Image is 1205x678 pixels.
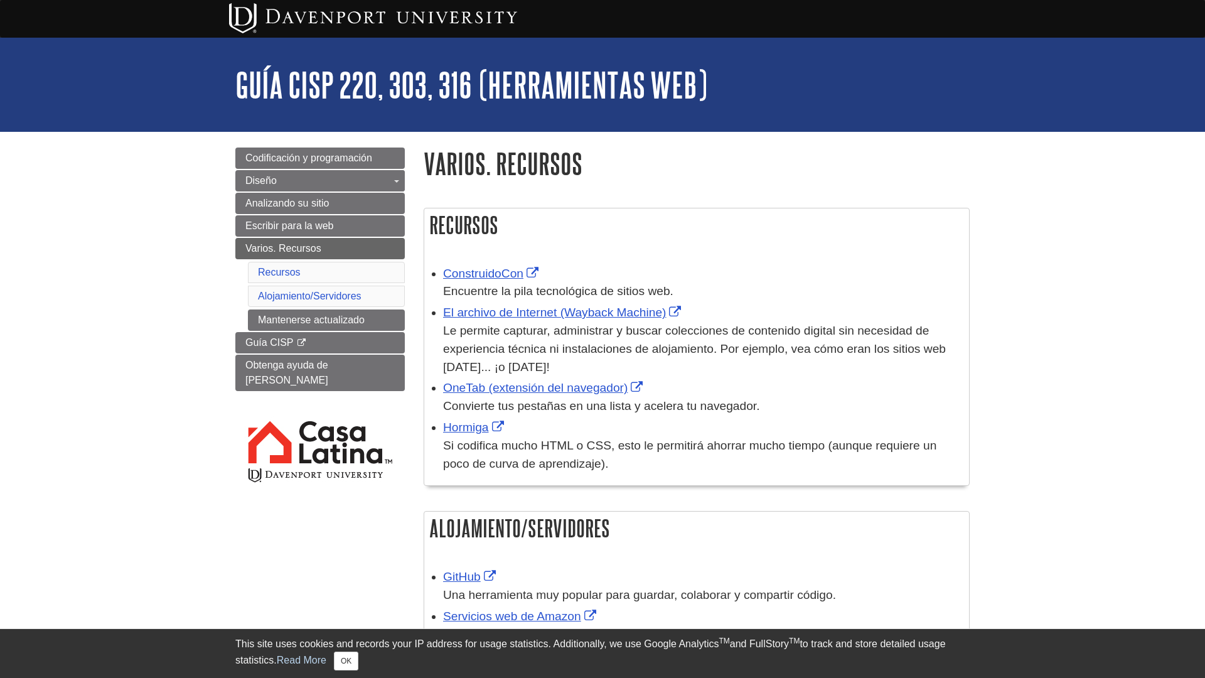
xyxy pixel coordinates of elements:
span: Diseño [245,175,277,186]
a: Recursos [258,267,301,277]
div: This site uses cookies and records your IP address for usage statistics. Additionally, we use Goo... [235,637,970,670]
span: Guía CISP [245,337,293,348]
div: Le permite capturar, administrar y buscar colecciones de contenido digital sin necesidad de exper... [443,322,963,376]
span: Varios. Recursos [245,243,321,254]
a: Link opens in new window [443,381,646,394]
h1: Varios. Recursos [424,148,970,180]
img: Davenport University [229,3,517,33]
a: Diseño [235,170,405,191]
a: Link opens in new window [443,306,684,319]
h2: Alojamiento/Servidores [424,512,969,545]
sup: TM [789,637,800,645]
a: Codificación y programación [235,148,405,169]
a: Mantenerse actualizado [248,309,405,331]
div: Guide Page Menu [235,148,405,506]
a: Link opens in new window [443,570,499,583]
a: Escribir para la web [235,215,405,237]
sup: TM [719,637,729,645]
a: Link opens in new window [443,267,542,280]
a: Link opens in new window [443,610,599,623]
a: Varios. Recursos [235,238,405,259]
div: Encuentre la pila tecnológica de sitios web. [443,282,963,301]
span: Obtenga ayuda de [PERSON_NAME] [245,360,328,385]
a: Obtenga ayuda de [PERSON_NAME] [235,355,405,391]
div: Una herramienta muy popular para guardar, colaborar y compartir código. [443,586,963,605]
a: Guía CISP 220, 303, 316 (Herramientas Web) [235,65,707,104]
h2: Recursos [424,208,969,242]
span: Escribir para la web [245,220,334,231]
span: Codificación y programación [245,153,372,163]
button: Close [334,652,358,670]
a: Analizando su sitio [235,193,405,214]
i: This link opens in a new window [296,339,307,347]
div: Convierte tus pestañas en una lista y acelera tu navegador. [443,397,963,416]
a: Guía CISP [235,332,405,353]
span: Analizando su sitio [245,198,329,208]
a: Link opens in new window [443,421,507,434]
a: Alojamiento/Servidores [258,291,361,301]
div: Si codifica mucho HTML o CSS, esto le permitirá ahorrar mucho tiempo (aunque requiere un poco de ... [443,437,963,473]
a: Read More [277,655,326,665]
